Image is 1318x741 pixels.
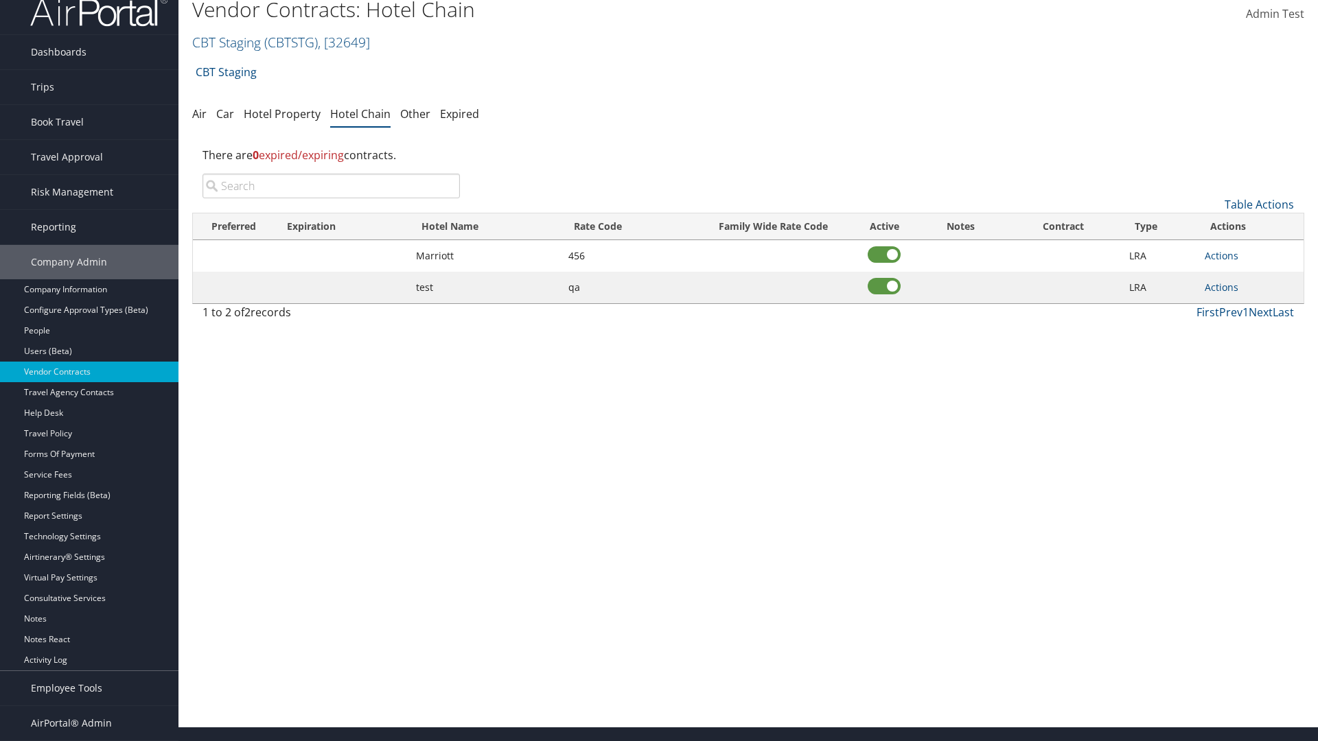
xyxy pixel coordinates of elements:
a: CBT Staging [192,33,370,51]
th: Rate Code: activate to sort column ascending [562,213,695,240]
span: , [ 32649 ] [318,33,370,51]
span: Company Admin [31,245,107,279]
a: Hotel Chain [330,106,391,121]
a: Air [192,106,207,121]
div: There are contracts. [192,137,1304,174]
th: Hotel Name: activate to sort column ascending [409,213,562,240]
td: Marriott [409,240,562,272]
span: 2 [244,305,251,320]
a: Table Actions [1225,197,1294,212]
th: Expiration: activate to sort column ascending [275,213,409,240]
span: Travel Approval [31,140,103,174]
span: expired/expiring [253,148,344,163]
a: Prev [1219,305,1242,320]
a: Next [1249,305,1273,320]
strong: 0 [253,148,259,163]
a: Other [400,106,430,121]
a: Actions [1205,249,1238,262]
td: test [409,272,562,303]
span: Risk Management [31,175,113,209]
span: Admin Test [1246,6,1304,21]
span: Employee Tools [31,671,102,705]
th: Actions [1198,213,1304,240]
th: Type: activate to sort column ascending [1122,213,1199,240]
a: First [1196,305,1219,320]
th: Preferred: activate to sort column ascending [193,213,275,240]
a: Expired [440,106,479,121]
input: Search [203,174,460,198]
th: Active: activate to sort column ascending [853,213,916,240]
th: Notes: activate to sort column ascending [916,213,1005,240]
span: Dashboards [31,35,86,69]
a: Actions [1205,281,1238,294]
span: Reporting [31,210,76,244]
div: 1 to 2 of records [203,304,460,327]
td: LRA [1122,240,1199,272]
th: Family Wide Rate Code: activate to sort column ascending [694,213,852,240]
span: Trips [31,70,54,104]
span: AirPortal® Admin [31,706,112,740]
a: 1 [1242,305,1249,320]
td: LRA [1122,272,1199,303]
a: CBT Staging [196,58,257,86]
th: Contract: activate to sort column ascending [1004,213,1122,240]
a: Hotel Property [244,106,321,121]
a: Car [216,106,234,121]
span: Book Travel [31,105,84,139]
span: ( CBTSTG ) [264,33,318,51]
a: Last [1273,305,1294,320]
td: qa [562,272,695,303]
td: 456 [562,240,695,272]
